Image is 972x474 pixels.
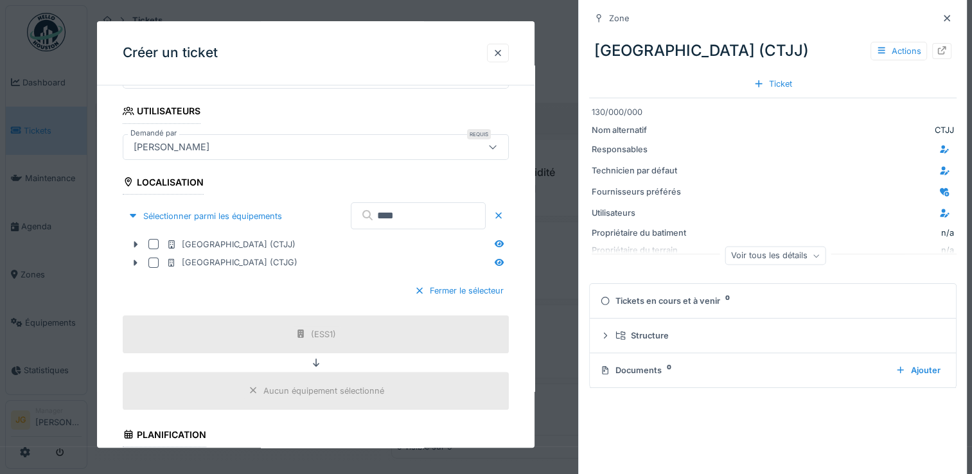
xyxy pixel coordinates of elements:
[592,207,688,219] div: Utilisateurs
[311,328,336,340] div: (ESS1)
[941,227,954,239] div: n/a
[592,106,954,118] div: 130/000/000
[870,42,927,60] div: Actions
[592,227,688,239] div: Propriétaire du batiment
[595,289,951,313] summary: Tickets en cours et à venir0
[123,45,218,61] h3: Créer un ticket
[123,102,200,124] div: Utilisateurs
[890,362,946,379] div: Ajouter
[166,257,297,269] div: [GEOGRAPHIC_DATA] (CTJG)
[592,186,688,198] div: Fournisseurs préférés
[123,207,287,225] div: Sélectionner parmi les équipements
[725,247,826,265] div: Voir tous les détails
[128,140,215,154] div: [PERSON_NAME]
[609,12,629,24] div: Zone
[123,425,206,447] div: Planification
[592,124,688,136] div: Nom alternatif
[600,364,885,376] div: Documents
[589,34,957,67] div: [GEOGRAPHIC_DATA] (CTJJ)
[409,283,509,300] div: Fermer le sélecteur
[592,164,688,177] div: Technicien par défaut
[128,128,179,139] label: Demandé par
[595,358,951,382] summary: Documents0Ajouter
[693,124,954,136] div: CTJJ
[592,143,688,155] div: Responsables
[123,173,204,195] div: Localisation
[748,75,797,92] div: Ticket
[467,129,491,139] div: Requis
[595,324,951,347] summary: Structure
[263,385,384,397] div: Aucun équipement sélectionné
[615,329,941,342] div: Structure
[600,295,941,307] div: Tickets en cours et à venir
[166,238,296,250] div: [GEOGRAPHIC_DATA] (CTJJ)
